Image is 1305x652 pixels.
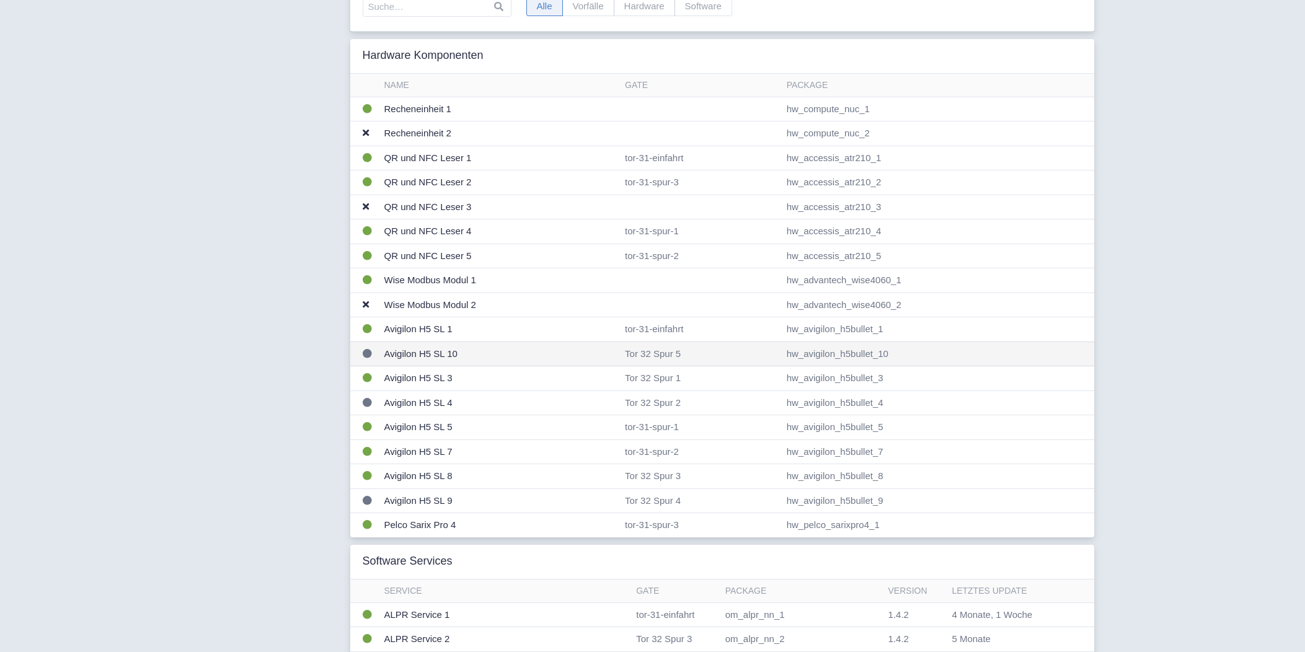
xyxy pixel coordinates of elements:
[379,390,621,415] td: Avigilon H5 SL 4
[620,464,782,489] td: Tor 32 Spur 3
[379,195,621,219] td: QR und NFC Leser 3
[631,602,720,627] td: tor-31-einfahrt
[782,244,1094,268] td: hw_accessis_atr210_5
[620,488,782,513] td: Tor 32 Spur 4
[782,464,1094,489] td: hw_avigilon_h5bullet_8
[379,415,621,440] td: Avigilon H5 SL 5
[631,627,720,652] td: Tor 32 Spur 3
[620,415,782,440] td: tor-31-spur-1
[363,49,484,63] h3: Hardware Komponenten
[620,170,782,195] td: tor-31-spur-3
[620,146,782,170] td: tor-31-einfahrt
[720,579,883,603] th: Package
[782,121,1094,146] td: hw_compute_nuc_2
[782,146,1094,170] td: hw_accessis_atr210_1
[620,219,782,244] td: tor-31-spur-1
[782,366,1094,391] td: hw_avigilon_h5bullet_3
[379,439,621,464] td: Avigilon H5 SL 7
[782,97,1094,121] td: hw_compute_nuc_1
[631,579,720,603] th: Gate
[620,74,782,97] th: Gate
[379,341,621,366] td: Avigilon H5 SL 10
[620,390,782,415] td: Tor 32 Spur 2
[379,602,632,627] td: ALPR Service 1
[379,366,621,391] td: Avigilon H5 SL 3
[379,317,621,342] td: Avigilon H5 SL 1
[379,293,621,317] td: Wise Modbus Modul 2
[379,579,632,603] th: Service
[620,341,782,366] td: Tor 32 Spur 5
[782,170,1094,195] td: hw_accessis_atr210_2
[379,170,621,195] td: QR und NFC Leser 2
[620,244,782,268] td: tor-31-spur-2
[782,513,1094,537] td: hw_pelco_sarixpro4_1
[379,464,621,489] td: Avigilon H5 SL 8
[782,415,1094,440] td: hw_avigilon_h5bullet_5
[379,97,621,121] td: Recheneinheit 1
[782,195,1094,219] td: hw_accessis_atr210_3
[379,219,621,244] td: QR und NFC Leser 4
[379,627,632,652] td: ALPR Service 2
[379,244,621,268] td: QR und NFC Leser 5
[883,579,947,603] th: Version
[379,146,621,170] td: QR und NFC Leser 1
[620,513,782,537] td: tor-31-spur-3
[379,121,621,146] td: Recheneinheit 2
[379,268,621,293] td: Wise Modbus Modul 1
[720,627,883,652] td: om_alpr_nn_2
[782,219,1094,244] td: hw_accessis_atr210_4
[620,366,782,391] td: Tor 32 Spur 1
[620,317,782,342] td: tor-31-einfahrt
[947,602,1071,627] td: 4 Monate, 1 Woche
[379,513,621,537] td: Pelco Sarix Pro 4
[947,627,1071,652] td: 5 Monate
[782,268,1094,293] td: hw_advantech_wise4060_1
[888,633,909,644] span: 1.4.2
[782,74,1094,97] th: Package
[782,317,1094,342] td: hw_avigilon_h5bullet_1
[379,74,621,97] th: Name
[782,341,1094,366] td: hw_avigilon_h5bullet_10
[620,439,782,464] td: tor-31-spur-2
[720,602,883,627] td: om_alpr_nn_1
[782,390,1094,415] td: hw_avigilon_h5bullet_4
[379,488,621,513] td: Avigilon H5 SL 9
[888,609,909,620] span: 1.4.2
[782,488,1094,513] td: hw_avigilon_h5bullet_9
[782,439,1094,464] td: hw_avigilon_h5bullet_7
[363,555,453,568] h3: Software Services
[782,293,1094,317] td: hw_advantech_wise4060_2
[947,579,1071,603] th: Letztes Update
